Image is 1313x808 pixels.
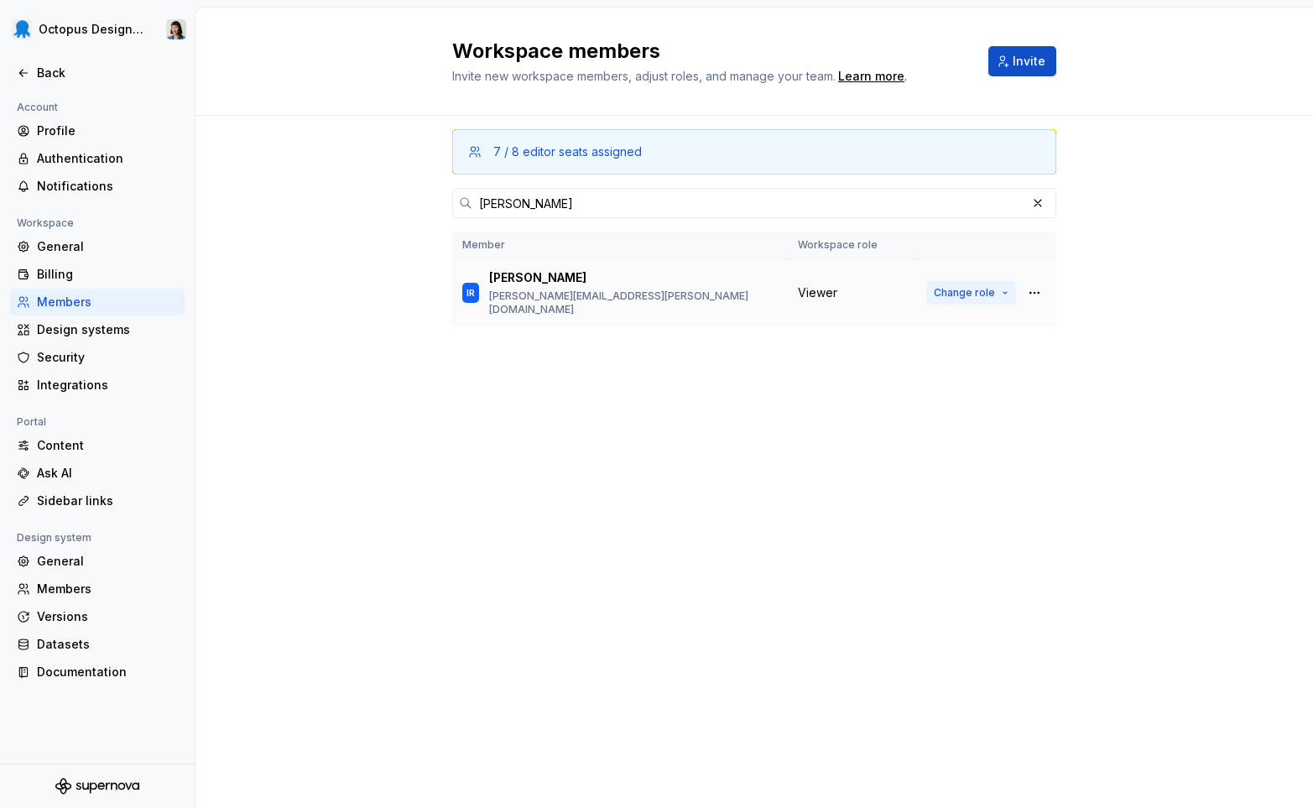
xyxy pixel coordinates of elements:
svg: Supernova Logo [55,778,139,795]
div: General [37,238,178,255]
button: Invite [988,46,1056,76]
div: IR [466,284,475,301]
th: Member [452,232,788,259]
a: Datasets [10,631,185,658]
div: Notifications [37,178,178,195]
a: General [10,548,185,575]
div: Datasets [37,636,178,653]
div: Back [37,65,178,81]
a: Members [10,576,185,602]
a: General [10,233,185,260]
span: . [836,70,907,83]
a: Ask AI [10,460,185,487]
div: Profile [37,123,178,139]
div: Security [37,349,178,366]
span: Viewer [798,284,837,301]
div: Workspace [10,213,81,233]
a: Versions [10,603,185,630]
div: Sidebar links [37,493,178,509]
div: Integrations [37,377,178,394]
img: Karolina Szczur [166,19,186,39]
a: Security [10,344,185,371]
a: Sidebar links [10,487,185,514]
div: Design system [10,528,98,548]
div: Account [10,97,65,117]
div: Documentation [37,664,178,680]
button: Change role [926,281,1016,305]
a: Learn more [838,68,904,85]
div: Portal [10,412,53,432]
div: Octopus Design System [39,21,146,38]
div: Members [37,294,178,310]
a: Profile [10,117,185,144]
div: Design systems [37,321,178,338]
a: Authentication [10,145,185,172]
div: Versions [37,608,178,625]
a: Documentation [10,659,185,685]
button: Octopus Design SystemKarolina Szczur [3,11,191,48]
div: Content [37,437,178,454]
div: Ask AI [37,465,178,482]
a: Integrations [10,372,185,399]
img: fcf53608-4560-46b3-9ec6-dbe177120620.png [12,19,32,39]
a: Billing [10,261,185,288]
div: Authentication [37,150,178,167]
p: [PERSON_NAME][EMAIL_ADDRESS][PERSON_NAME][DOMAIN_NAME] [489,289,778,316]
div: General [37,553,178,570]
span: Invite new workspace members, adjust roles, and manage your team. [452,69,836,83]
div: Members [37,581,178,597]
div: 7 / 8 editor seats assigned [493,143,642,160]
div: Billing [37,266,178,283]
a: Members [10,289,185,315]
span: Change role [934,286,995,300]
a: Content [10,432,185,459]
input: Search in workspace members... [472,188,1026,218]
a: Notifications [10,173,185,200]
a: Back [10,60,185,86]
th: Workspace role [788,232,916,259]
a: Design systems [10,316,185,343]
h2: Workspace members [452,38,968,65]
span: Invite [1013,53,1045,70]
p: [PERSON_NAME] [489,269,586,286]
